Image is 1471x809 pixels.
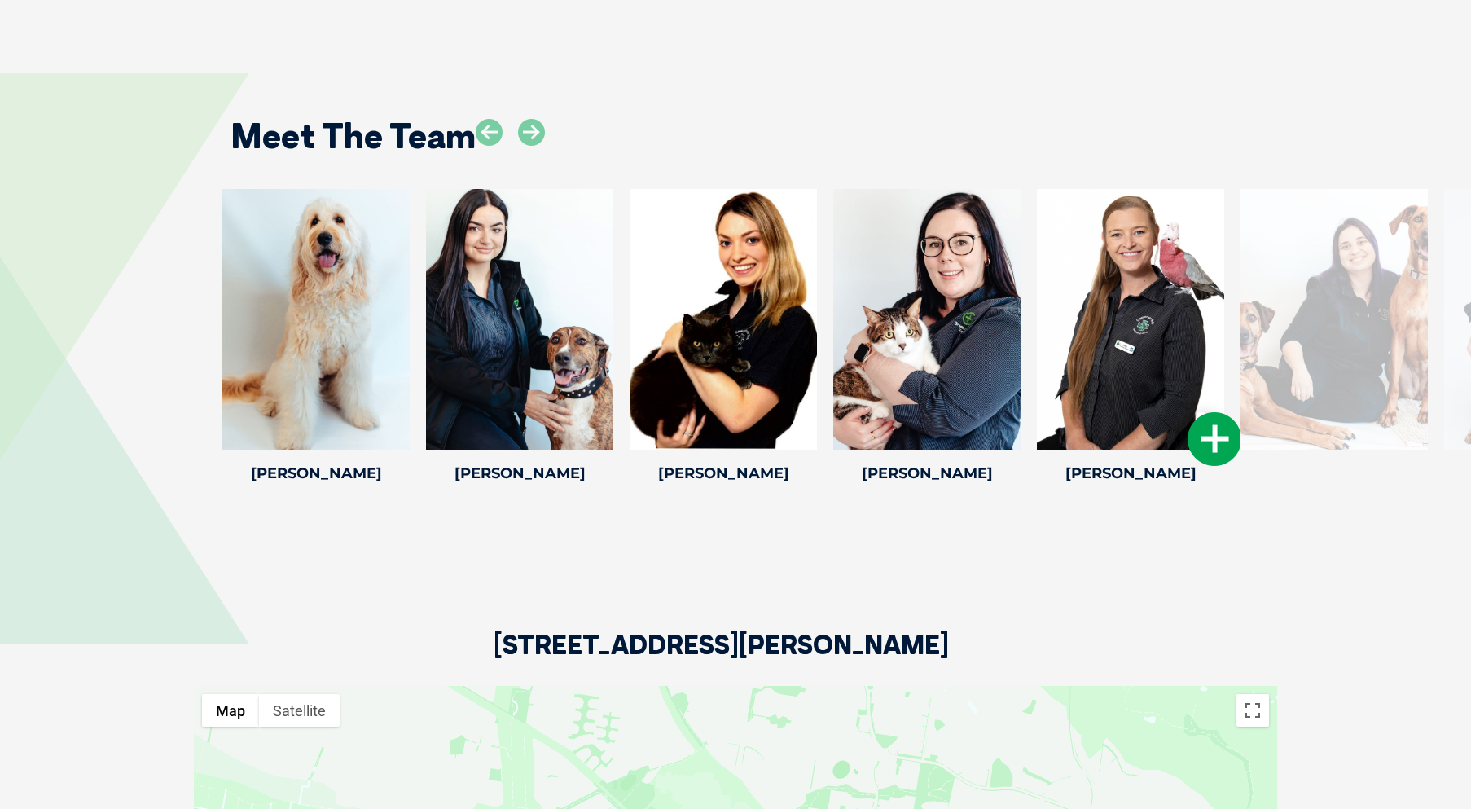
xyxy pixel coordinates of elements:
h2: [STREET_ADDRESS][PERSON_NAME] [494,631,949,686]
button: Show street map [202,694,259,727]
h4: [PERSON_NAME] [833,466,1021,481]
h4: [PERSON_NAME] [426,466,613,481]
h2: Meet The Team [231,119,476,153]
h4: [PERSON_NAME] [630,466,817,481]
button: Show satellite imagery [259,694,340,727]
h4: [PERSON_NAME] [222,466,410,481]
h4: [PERSON_NAME] [1037,466,1224,481]
button: Toggle fullscreen view [1236,694,1269,727]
